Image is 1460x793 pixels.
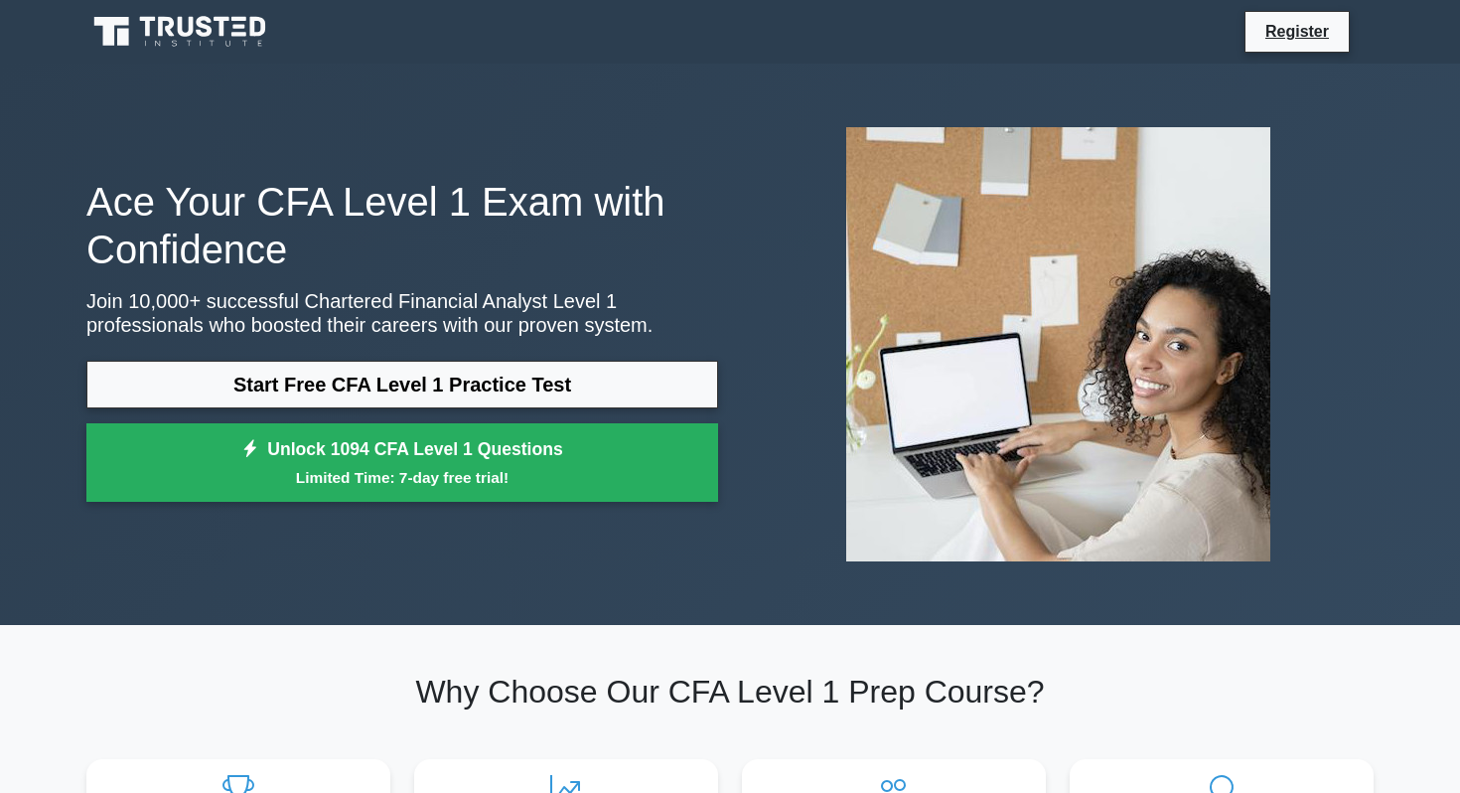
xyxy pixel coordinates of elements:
[86,673,1374,711] h2: Why Choose Our CFA Level 1 Prep Course?
[86,289,718,337] p: Join 10,000+ successful Chartered Financial Analyst Level 1 professionals who boosted their caree...
[111,466,693,489] small: Limited Time: 7-day free trial!
[86,423,718,503] a: Unlock 1094 CFA Level 1 QuestionsLimited Time: 7-day free trial!
[86,178,718,273] h1: Ace Your CFA Level 1 Exam with Confidence
[86,361,718,408] a: Start Free CFA Level 1 Practice Test
[1253,19,1341,44] a: Register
